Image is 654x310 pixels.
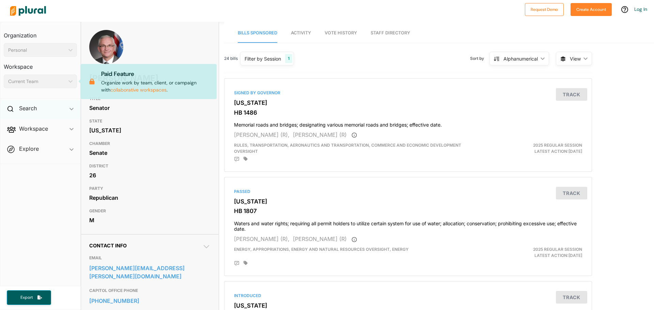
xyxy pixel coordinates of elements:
div: Republican [89,193,211,203]
h4: Waters and water rights; requiring all permit holders to utilize certain system for use of water;... [234,217,582,232]
a: Staff Directory [371,23,410,43]
span: [PERSON_NAME] (R), [234,235,290,242]
button: Create Account [571,3,612,16]
a: Request Demo [525,5,564,13]
h4: Memorial roads and bridges; designating various memorial roads and bridges; effective date. [234,119,582,128]
h3: DISTRICT [89,162,211,170]
span: Sort by [470,55,489,62]
a: Log In [634,6,647,12]
h3: [US_STATE] [234,302,582,309]
h3: HB 1486 [234,109,582,116]
button: Export [7,290,51,305]
span: [PERSON_NAME] (R), [234,131,290,138]
span: 24 bills [224,55,238,62]
a: Create Account [571,5,612,13]
span: Activity [291,30,311,35]
a: Vote History [325,23,357,43]
span: Rules, Transportation, Aeronautics and Transportation, Commerce and Economic Development Oversight [234,143,461,154]
button: Track [556,291,587,304]
h3: CAPITOL OFFICE PHONE [89,287,211,295]
h3: [US_STATE] [234,198,582,205]
h3: PARTY [89,184,211,193]
span: Export [16,295,37,300]
a: [PERSON_NAME][EMAIL_ADDRESS][PERSON_NAME][DOMAIN_NAME] [89,263,211,281]
span: Contact Info [89,243,127,248]
div: M [89,215,211,225]
button: Track [556,88,587,101]
div: Add Position Statement [234,157,239,162]
div: Signed by Governor [234,90,582,96]
div: Filter by Session [245,55,281,62]
span: 2025 Regular Session [533,247,582,252]
h3: Workspace [4,57,77,72]
div: Add tags [244,261,248,265]
span: Energy, Appropriations, Energy and Natural Resources Oversight, Energy [234,247,409,252]
h3: HB 1807 [234,208,582,214]
span: Bills Sponsored [238,30,277,35]
div: Personal [8,47,66,54]
div: Introduced [234,293,582,299]
div: 26 [89,170,211,180]
span: View [570,55,581,62]
div: Alphanumerical [503,55,538,62]
p: Organize work by team, client, or campaign with . [101,69,211,93]
h3: CHAMBER [89,140,211,148]
div: Senate [89,148,211,158]
button: Request Demo [525,3,564,16]
button: Track [556,187,587,199]
div: Senator [89,103,211,113]
div: 1 [285,54,292,63]
span: 2025 Regular Session [533,143,582,148]
div: Passed [234,189,582,195]
span: [PERSON_NAME] (R) [293,131,347,138]
div: Latest Action: [DATE] [468,246,587,259]
div: Latest Action: [DATE] [468,142,587,154]
h3: EMAIL [89,254,211,262]
h3: STATE [89,117,211,125]
h3: Organization [4,26,77,40]
h3: [US_STATE] [234,99,582,106]
p: Paid Feature [101,69,211,78]
a: Bills Sponsored [238,23,277,43]
h2: Search [19,104,37,112]
a: Activity [291,23,311,43]
span: [PERSON_NAME] (R) [293,235,347,242]
img: Headshot of Darcy Jech [89,30,123,78]
a: [PHONE_NUMBER] [89,296,211,306]
h3: GENDER [89,207,211,215]
span: Vote History [325,30,357,35]
div: [US_STATE] [89,125,211,135]
div: Add tags [244,157,248,161]
a: collaborative workspaces [110,87,167,93]
div: Add Position Statement [234,261,239,266]
div: Current Team [8,78,66,85]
